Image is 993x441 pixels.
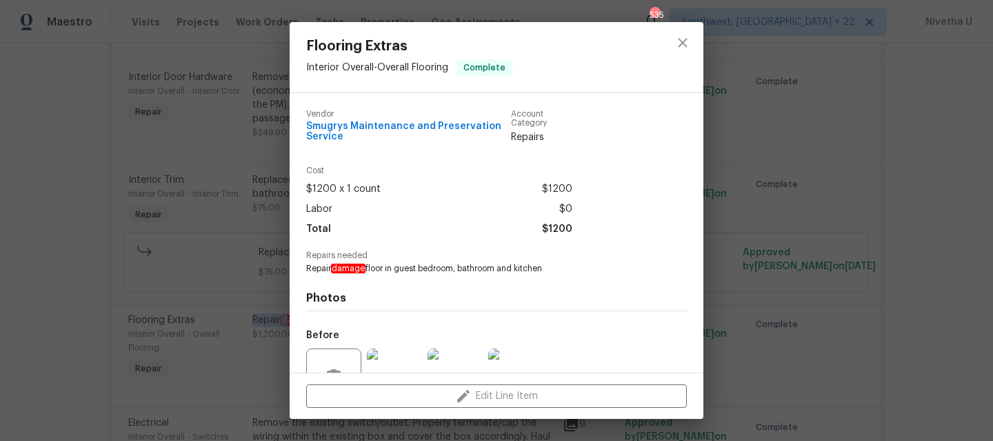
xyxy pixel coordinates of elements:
span: $1200 [542,179,572,199]
span: Labor [306,199,332,219]
span: Repairs [511,130,572,144]
span: Cost [306,166,572,175]
h4: Photos [306,291,687,305]
div: 535 [650,8,659,22]
em: damage [331,264,365,273]
h5: Before [306,331,339,340]
span: $1200 [542,219,572,239]
span: Total [306,219,331,239]
span: Flooring Extras [306,39,512,54]
span: Interior Overall - Overall Flooring [306,63,448,72]
span: Repairs needed [306,251,687,260]
span: $0 [559,199,572,219]
span: Account Category [511,110,572,128]
button: close [666,26,699,59]
span: Complete [458,61,511,75]
span: Smugrys Maintenance and Preservation Service [306,121,511,142]
span: $1200 x 1 count [306,179,381,199]
span: Repair floor in guest bedroom, bathroom and kitchen [306,263,649,275]
span: Vendor [306,110,511,119]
